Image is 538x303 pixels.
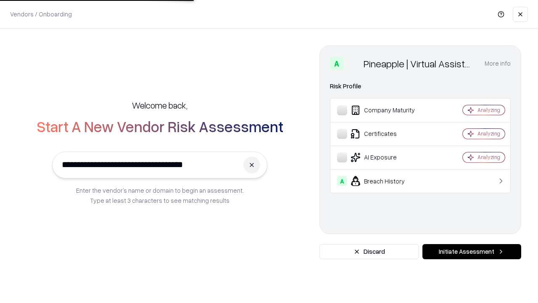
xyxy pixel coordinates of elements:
[10,10,72,19] p: Vendors / Onboarding
[337,176,347,186] div: A
[132,99,187,111] h5: Welcome back,
[337,152,438,162] div: AI Exposure
[477,130,500,137] div: Analyzing
[330,57,343,70] div: A
[477,106,500,114] div: Analyzing
[364,57,475,70] div: Pineapple | Virtual Assistant Agency
[337,176,438,186] div: Breach History
[319,244,419,259] button: Discard
[37,118,283,135] h2: Start A New Vendor Risk Assessment
[330,81,511,91] div: Risk Profile
[337,129,438,139] div: Certificates
[477,154,500,161] div: Analyzing
[347,57,360,70] img: Pineapple | Virtual Assistant Agency
[485,56,511,71] button: More info
[337,105,438,115] div: Company Maturity
[76,185,244,205] p: Enter the vendor’s name or domain to begin an assessment. Type at least 3 characters to see match...
[422,244,521,259] button: Initiate Assessment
